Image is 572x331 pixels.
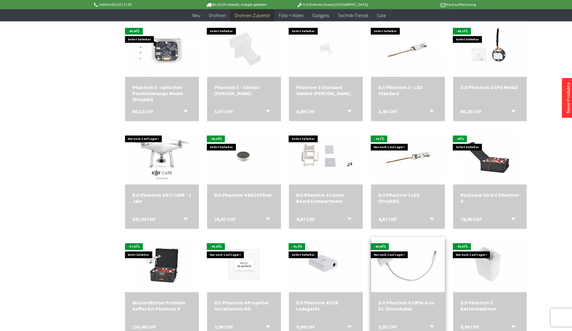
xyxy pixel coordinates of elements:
[565,82,571,113] a: Neue Produkte
[460,192,520,204] div: Rucksack für DJI Phantom 4
[192,12,200,18] span: Neu
[371,25,445,74] img: DJI Phantom 3 - LED Standard
[209,12,226,18] span: Drohnen
[289,132,363,182] img: DJI Phantom 3 Center Board Compartment
[308,9,333,22] a: Gadgets
[289,240,363,289] img: DJI Phantom 4 USB Ladegerät
[460,192,520,204] a: Rucksack für DJI Phantom 4 79,90 CHF In den Warenkorb
[279,12,304,18] span: Foto + Video
[134,237,189,292] img: Wasserdichter Premium Koffer DJI Phantom 4
[258,108,273,116] button: In den Warenkorb
[284,1,380,8] p: DJI Drohnen Dealer [GEOGRAPHIC_DATA]
[189,1,284,8] p: Bis 16 Uhr bestellt, morgen geliefert.
[214,192,274,198] div: DJI Phantom 4 ND16 Filter
[132,108,153,114] span: 60,12 CHF
[462,129,517,184] img: Rucksack für DJI Phantom 4
[340,216,355,224] button: In den Warenkorb
[296,299,355,312] div: DJI Phantom 4 USB Ladegerät
[296,108,315,114] span: 6,88 CHF
[132,84,191,102] a: Phantom 3 - optisches Positionierungs Modul (Pro/Adv) 60,12 CHF In den Warenkorb
[422,216,437,224] button: In den Warenkorb
[214,84,274,96] div: Phantom 3 – Gimbal-[PERSON_NAME]
[125,25,199,74] img: Phantom 3 - optisches Positionierungs Modul (Pro/Adv)
[340,108,355,116] button: In den Warenkorb
[460,108,482,114] span: 80,20 CHF
[296,216,315,222] span: 4,87 CHF
[188,9,205,22] a: Neu
[296,84,355,96] a: Phantom 3 Standard Gimbal-[PERSON_NAME] 6,88 CHF In den Warenkorb
[258,216,273,224] button: In den Warenkorb
[214,192,274,198] a: DJI Phantom 4 ND16 Filter 19,97 CHF In den Warenkorb
[296,324,315,330] span: 9,94 CHF
[460,299,520,312] div: DJI Phantom 3 Batteriewärmer
[205,9,230,22] a: Drohnen
[460,324,479,330] span: 9,94 CHF
[214,216,236,222] span: 19,97 CHF
[460,299,520,312] a: DJI Phantom 3 Batteriewärmer 9,94 CHF In den Warenkorb
[338,12,368,18] span: Technik-Trends
[132,216,156,222] span: 347,94 CHF
[176,216,191,224] button: In den Warenkorb
[207,132,281,182] img: DJI Phantom 4 ND16 Filter
[378,299,438,312] div: DJI Phantom 4 10Pin-A zu DC Stromkabel
[378,84,438,96] a: DJI Phantom 3 - LED Standard 3,46 CHF In den Warenkorb
[460,216,482,222] span: 79,90 CHF
[377,12,386,18] span: Sale
[333,9,373,22] a: Technik-Trends
[378,84,438,96] div: DJI Phantom 3 - LED Standard
[229,249,259,280] img: DJI Phantom 4 Propeller Installations Kit
[380,1,476,8] p: Kauf auf Rechnung
[371,132,445,182] img: DJI Phantom 3 LED (Pro/Adv)
[422,108,437,116] button: In den Warenkorb
[132,299,191,312] div: Wasserdichter Premium Koffer DJI Phantom 4
[132,192,191,204] div: DJI Phantom 4 DJI CARE - 1 Jahr
[230,9,275,22] a: Drohnen Zubehör
[214,299,274,312] div: DJI Phantom 4 Propeller Installations Kit
[378,192,438,204] a: DJI Phantom 3 LED (Pro/Adv) 4,87 CHF In den Warenkorb
[356,230,460,299] img: DJI Phantom 4 10Pin-A zu DC Stromkabel
[176,108,191,116] button: In den Warenkorb
[132,84,191,102] div: Phantom 3 - optisches Positionierungs Modul (Pro/Adv)
[378,108,397,114] span: 3,46 CHF
[214,324,233,330] span: 3,96 CHF
[460,84,520,90] div: DJI Phantom 3 GPS Modul
[207,25,281,74] img: Phantom 3 – Gimbal-Klemme
[275,9,308,22] a: Foto + Video
[453,25,527,74] img: DJI Phantom 3 GPS Modul
[296,299,355,312] a: DJI Phantom 4 USB Ladegerät 9,94 CHF In den Warenkorb
[235,12,270,18] span: Drohnen Zubehör
[296,192,355,204] a: DJI Phantom 3 Center Board Compartment 4,87 CHF In den Warenkorb
[296,192,355,204] div: DJI Phantom 3 Center Board Compartment
[296,84,355,96] div: Phantom 3 Standard Gimbal-[PERSON_NAME]
[504,108,519,116] button: In den Warenkorb
[378,299,438,312] a: DJI Phantom 4 10Pin-A zu DC Stromkabel 3,91 CHF In den Warenkorb
[125,132,199,182] img: DJI Phantom 4 DJI CARE - 1 Jahr
[289,25,363,74] img: Phantom 3 Standard Gimbal-Klemme
[132,324,156,330] span: 150,46 CHF
[504,216,519,224] button: In den Warenkorb
[93,1,189,8] p: Hotline 032 511 11 03
[453,240,527,289] img: DJI Phantom 3 Batteriewärmer
[460,84,520,90] a: DJI Phantom 3 GPS Modul 80,20 CHF In den Warenkorb
[378,216,397,222] span: 4,87 CHF
[214,84,274,96] a: Phantom 3 – Gimbal-[PERSON_NAME] 5,67 CHF In den Warenkorb
[378,192,438,204] div: DJI Phantom 3 LED (Pro/Adv)
[214,108,233,114] span: 5,67 CHF
[132,299,191,312] a: Wasserdichter Premium Koffer DJI Phantom 4 150,46 CHF
[132,192,191,204] a: DJI Phantom 4 DJI CARE - 1 Jahr 347,94 CHF In den Warenkorb
[312,12,329,18] span: Gadgets
[378,324,397,330] span: 3,91 CHF
[214,299,274,312] a: DJI Phantom 4 Propeller Installations Kit 3,96 CHF In den Warenkorb
[373,9,390,22] a: Sale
